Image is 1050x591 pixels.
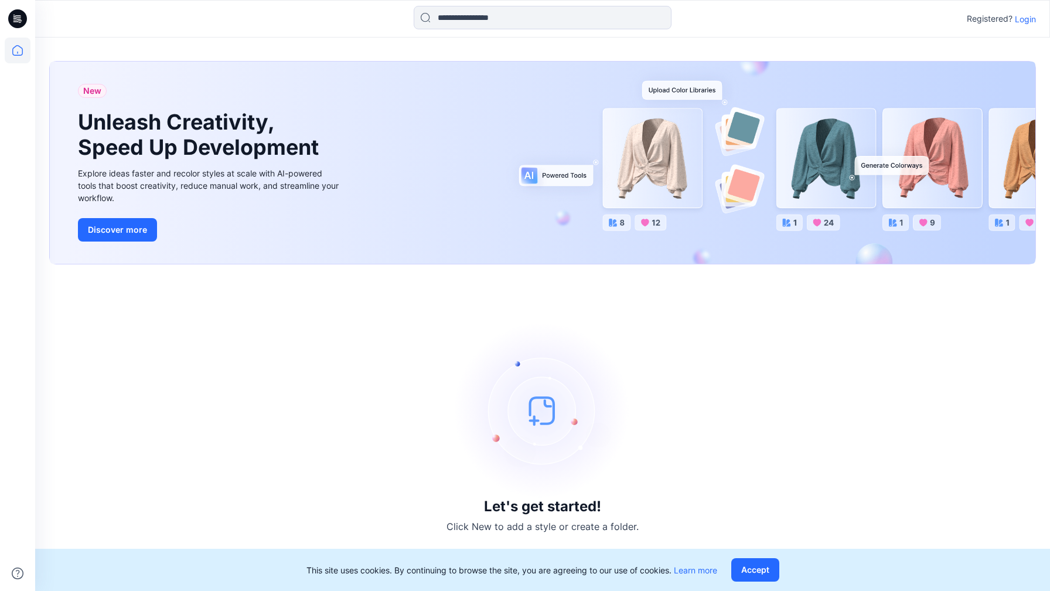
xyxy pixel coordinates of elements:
h1: Unleash Creativity, Speed Up Development [78,110,324,160]
p: This site uses cookies. By continuing to browse the site, you are agreeing to our use of cookies. [306,564,717,576]
p: Registered? [967,12,1012,26]
p: Login [1015,13,1036,25]
span: New [83,84,101,98]
button: Accept [731,558,779,582]
img: empty-state-image.svg [455,322,630,498]
a: Discover more [78,218,342,242]
h3: Let's get started! [484,498,601,515]
p: Click New to add a style or create a folder. [446,519,639,534]
button: Discover more [78,218,157,242]
a: Learn more [674,565,717,575]
div: Explore ideas faster and recolor styles at scale with AI-powered tools that boost creativity, red... [78,167,342,204]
